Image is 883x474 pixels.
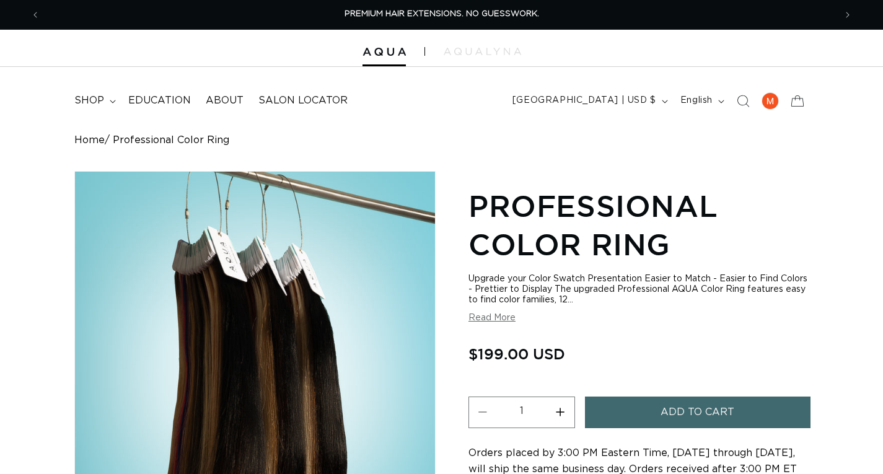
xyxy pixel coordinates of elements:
span: Professional Color Ring [113,134,229,146]
span: shop [74,94,104,107]
a: About [198,87,251,115]
span: Education [128,94,191,107]
button: Next announcement [834,3,861,27]
img: Aqua Hair Extensions [362,48,406,56]
a: Salon Locator [251,87,355,115]
span: Add to cart [661,397,734,428]
button: Read More [468,313,516,323]
span: About [206,94,244,107]
summary: shop [67,87,121,115]
button: [GEOGRAPHIC_DATA] | USD $ [505,89,673,113]
div: Upgrade your Color Swatch Presentation Easier to Match - Easier to Find Colors - Prettier to Disp... [468,274,809,305]
img: aqualyna.com [444,48,521,55]
button: English [673,89,729,113]
span: Salon Locator [258,94,348,107]
button: Add to cart [585,397,811,428]
button: Previous announcement [22,3,49,27]
span: [GEOGRAPHIC_DATA] | USD $ [512,94,656,107]
a: Home [74,134,105,146]
summary: Search [729,87,757,115]
a: Education [121,87,198,115]
span: English [680,94,713,107]
nav: breadcrumbs [74,134,809,146]
span: $199.00 USD [468,342,565,366]
span: PREMIUM HAIR EXTENSIONS. NO GUESSWORK. [345,10,539,18]
h1: Professional Color Ring [468,187,809,264]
